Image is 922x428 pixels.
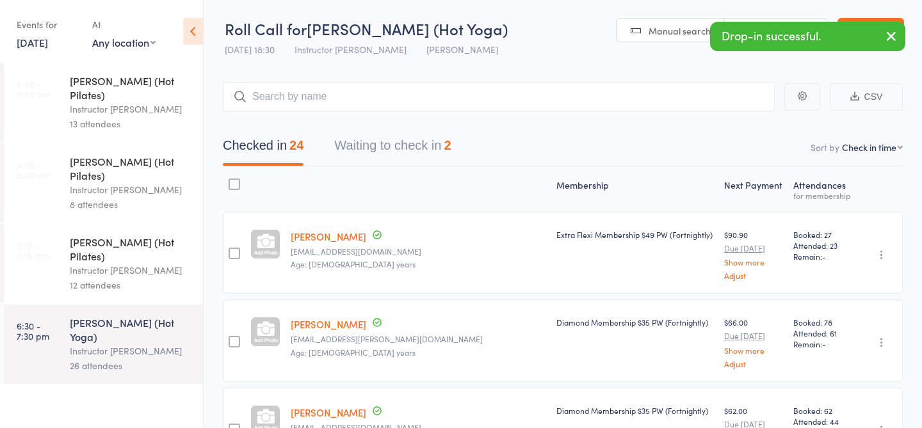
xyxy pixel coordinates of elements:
[551,172,719,206] div: Membership
[291,247,546,256] small: Xanthea.lowe1@gmail.com
[556,229,714,240] div: Extra Flexi Membership $49 PW (Fortnightly)
[17,240,49,260] time: 5:15 - 6:15 pm
[291,347,416,358] span: Age: [DEMOGRAPHIC_DATA] years
[223,82,775,111] input: Search by name
[822,338,826,349] span: -
[17,14,79,35] div: Events for
[788,172,856,206] div: Atten­dances
[70,102,192,116] div: Instructor [PERSON_NAME]
[291,258,416,269] span: Age: [DEMOGRAPHIC_DATA] years
[556,405,714,416] div: Diamond Membership $35 PW (Fortnightly)
[70,358,192,373] div: 26 attendees
[793,191,851,200] div: for membership
[724,229,783,280] div: $90.90
[17,35,48,49] a: [DATE]
[793,229,851,240] span: Booked: 27
[842,141,896,154] div: Check in time
[793,317,851,328] span: Booked: 78
[291,230,366,243] a: [PERSON_NAME]
[4,224,203,303] a: 5:15 -6:15 pm[PERSON_NAME] (Hot Pilates)Instructor [PERSON_NAME]12 attendees
[289,138,303,152] div: 24
[793,338,851,349] span: Remain:
[225,43,275,56] span: [DATE] 18:30
[793,240,851,251] span: Attended: 23
[710,22,905,51] div: Drop-in successful.
[724,244,783,253] small: Due [DATE]
[724,317,783,367] div: $66.00
[307,18,508,39] span: [PERSON_NAME] (Hot Yoga)
[70,263,192,278] div: Instructor [PERSON_NAME]
[17,321,49,341] time: 6:30 - 7:30 pm
[70,278,192,292] div: 12 attendees
[830,83,903,111] button: CSV
[291,406,366,419] a: [PERSON_NAME]
[811,141,839,154] label: Sort by
[556,317,714,328] div: Diamond Membership $35 PW (Fortnightly)
[17,79,50,99] time: 5:50 - 6:50 am
[719,172,788,206] div: Next Payment
[334,132,451,166] button: Waiting to check in2
[291,317,366,331] a: [PERSON_NAME]
[92,35,156,49] div: Any location
[793,251,851,262] span: Remain:
[822,251,826,262] span: -
[70,315,192,344] div: [PERSON_NAME] (Hot Yoga)
[724,360,783,368] a: Adjust
[70,182,192,197] div: Instructor [PERSON_NAME]
[70,197,192,212] div: 8 attendees
[724,258,783,266] a: Show more
[291,335,546,344] small: ah.daley@gmail.com
[793,405,851,416] span: Booked: 62
[4,63,203,142] a: 5:50 -6:50 am[PERSON_NAME] (Hot Pilates)Instructor [PERSON_NAME]13 attendees
[444,138,451,152] div: 2
[724,271,783,280] a: Adjust
[225,18,307,39] span: Roll Call for
[70,154,192,182] div: [PERSON_NAME] (Hot Pilates)
[70,344,192,358] div: Instructor [PERSON_NAME]
[724,331,783,340] small: Due [DATE]
[295,43,407,56] span: Instructor [PERSON_NAME]
[649,24,711,37] span: Manual search
[4,143,203,223] a: 4:00 -5:00 pm[PERSON_NAME] (Hot Pilates)Instructor [PERSON_NAME]8 attendees
[70,235,192,263] div: [PERSON_NAME] (Hot Pilates)
[70,116,192,131] div: 13 attendees
[17,159,51,180] time: 4:00 - 5:00 pm
[724,346,783,354] a: Show more
[70,74,192,102] div: [PERSON_NAME] (Hot Pilates)
[4,305,203,384] a: 6:30 -7:30 pm[PERSON_NAME] (Hot Yoga)Instructor [PERSON_NAME]26 attendees
[793,328,851,338] span: Attended: 61
[426,43,498,56] span: [PERSON_NAME]
[92,14,156,35] div: At
[793,416,851,427] span: Attended: 44
[837,18,904,44] a: Exit roll call
[223,132,303,166] button: Checked in24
